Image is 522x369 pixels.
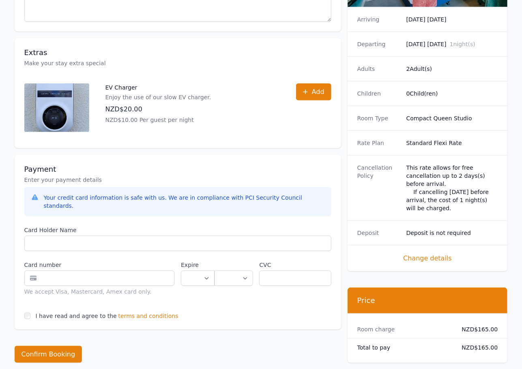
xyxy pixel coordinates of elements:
[357,296,498,305] h3: Price
[118,312,178,320] span: terms and conditions
[406,229,498,237] dd: Deposit is not required
[455,325,498,333] dd: NZD$165.00
[44,194,325,210] div: Your credit card information is safe with us. We are in compliance with PCI Security Council stan...
[406,65,498,73] dd: 2 Adult(s)
[357,343,449,352] dt: Total to pay
[357,40,400,48] dt: Departing
[24,288,175,296] div: We accept Visa, Mastercard, Amex card only.
[24,48,331,58] h3: Extras
[357,254,498,263] span: Change details
[15,346,82,363] button: Confirm Booking
[24,176,331,184] p: Enter your payment details
[24,83,89,132] img: EV Charger
[357,114,400,122] dt: Room Type
[105,105,211,114] p: NZD$20.00
[406,15,498,23] dd: [DATE] [DATE]
[24,59,331,67] p: Make your stay extra special
[406,114,498,122] dd: Compact Queen Studio
[24,164,331,174] h3: Payment
[105,116,211,124] p: NZD$10.00 Per guest per night
[357,90,400,98] dt: Children
[215,261,253,269] label: .
[357,15,400,23] dt: Arriving
[406,139,498,147] dd: Standard Flexi Rate
[105,93,211,101] p: Enjoy the use of our slow EV charger.
[455,343,498,352] dd: NZD$165.00
[357,325,449,333] dt: Room charge
[35,313,116,319] label: I have read and agree to the
[24,261,175,269] label: Card number
[259,261,331,269] label: CVC
[357,65,400,73] dt: Adults
[181,261,215,269] label: Expire
[357,139,400,147] dt: Rate Plan
[406,164,498,212] div: This rate allows for free cancellation up to 2 days(s) before arrival. If cancelling [DATE] befor...
[357,229,400,237] dt: Deposit
[24,226,331,234] label: Card Holder Name
[105,83,211,92] p: EV Charger
[296,83,331,100] button: Add
[450,41,475,47] span: 1 night(s)
[406,40,498,48] dd: [DATE] [DATE]
[312,87,324,97] span: Add
[406,90,498,98] dd: 0 Child(ren)
[357,164,400,212] dt: Cancellation Policy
